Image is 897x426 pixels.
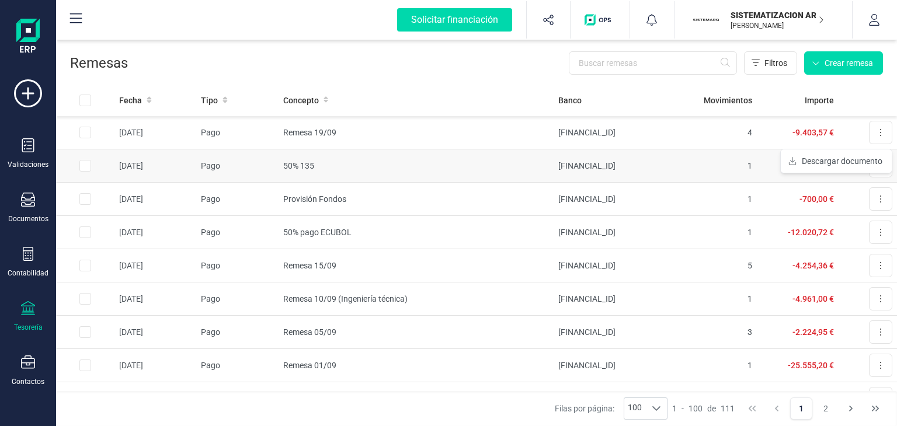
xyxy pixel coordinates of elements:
[201,228,220,237] span: Pago
[675,349,756,382] td: 1
[79,359,91,371] div: Row Selected c71eca01-d63b-4cef-aa1d-bce30add9c3b
[815,397,837,420] button: Page 2
[554,249,675,282] td: [FINANCIAL_ID]
[14,323,43,332] div: Tesorería
[279,316,554,349] td: Remesa 05/09
[8,268,48,278] div: Contabilidad
[578,1,623,39] button: Logo de OPS
[279,116,554,149] td: Remesa 19/09
[554,149,675,183] td: [FINANCIAL_ID]
[79,193,91,205] div: Row Selected f914f696-8490-4556-9e57-9c524bc9aa06
[675,216,756,249] td: 1
[8,160,48,169] div: Validaciones
[8,214,48,224] div: Documentos
[555,397,668,420] div: Filas por página:
[825,57,873,69] span: Crear remesa
[114,149,196,183] td: [DATE]
[279,249,554,282] td: Remesa 15/09
[672,403,677,414] span: 1
[279,183,554,216] td: Provisión Fondos
[554,183,675,216] td: [FINANCIAL_ID]
[707,403,716,414] span: de
[840,397,862,420] button: Next Page
[397,8,512,32] div: Solicitar financiación
[554,382,675,415] td: [FINANCIAL_ID]
[79,226,91,238] div: Row Selected 2e91995b-1f2e-4ec8-9f49-e91d944af999
[79,160,91,172] div: Row Selected 104e10d0-ee4a-473b-8bfc-05c4b4236bdd
[201,194,220,204] span: Pago
[675,382,756,415] td: 1
[792,327,834,337] span: -2.224,95 €
[790,397,812,420] button: Page 1
[79,293,91,305] div: Row Selected 7f567f0f-47ba-4991-bff2-493340c2f612
[766,397,788,420] button: Previous Page
[585,14,616,26] img: Logo de OPS
[114,316,196,349] td: [DATE]
[804,51,883,75] button: Crear remesa
[554,349,675,382] td: [FINANCIAL_ID]
[114,349,196,382] td: [DATE]
[79,326,91,338] div: Row Selected e72e91db-9313-4537-8946-40bd4d292837
[279,282,554,316] td: Remesa 10/09 (Ingeniería técnica)
[704,95,752,106] span: Movimientos
[201,95,218,106] span: Tipo
[675,249,756,282] td: 5
[114,116,196,149] td: [DATE]
[114,382,196,415] td: [DATE]
[731,21,824,30] p: [PERSON_NAME]
[693,7,719,33] img: SI
[689,1,838,39] button: SISISTEMATIZACION ARQUITECTONICA EN REFORMAS SL[PERSON_NAME]
[114,216,196,249] td: [DATE]
[201,361,220,370] span: Pago
[792,261,834,270] span: -4.254,36 €
[624,398,645,419] span: 100
[79,127,91,138] div: Row Selected 7fffcda6-0ec2-4fa9-bae5-c660fa77a7d5
[279,216,554,249] td: 50% pago ECUBOL
[201,327,220,337] span: Pago
[554,316,675,349] td: [FINANCIAL_ID]
[383,1,526,39] button: Solicitar financiación
[201,294,220,303] span: Pago
[114,282,196,316] td: [DATE]
[114,183,196,216] td: [DATE]
[569,51,737,75] input: Buscar remesas
[788,361,834,370] span: -25.555,20 €
[279,382,554,415] td: 27/08
[764,57,787,69] span: Filtros
[792,294,834,303] span: -4.961,00 €
[283,95,319,106] span: Concepto
[675,282,756,316] td: 1
[201,161,220,170] span: Pago
[792,128,834,137] span: -9.403,57 €
[119,95,142,106] span: Fecha
[201,128,220,137] span: Pago
[279,349,554,382] td: Remesa 01/09
[675,149,756,183] td: 1
[672,403,735,414] div: -
[554,282,675,316] td: [FINANCIAL_ID]
[864,397,886,420] button: Last Page
[675,183,756,216] td: 1
[675,116,756,149] td: 4
[788,228,834,237] span: -12.020,72 €
[554,116,675,149] td: [FINANCIAL_ID]
[201,261,220,270] span: Pago
[805,95,834,106] span: Importe
[79,260,91,271] div: Row Selected e31cc7f6-36d4-47cf-8160-d0ff231e298a
[799,194,834,204] span: -700,00 €
[79,95,91,106] div: All items unselected
[675,316,756,349] td: 3
[802,155,882,167] span: Descargar documento
[689,403,703,414] span: 100
[12,377,44,386] div: Contactos
[744,51,797,75] button: Filtros
[16,19,40,56] img: Logo Finanedi
[731,9,824,21] p: SISTEMATIZACION ARQUITECTONICA EN REFORMAS SL
[558,95,582,106] span: Banco
[781,149,892,173] button: Descargar documento
[279,149,554,183] td: 50% 135
[554,216,675,249] td: [FINANCIAL_ID]
[70,54,128,72] p: Remesas
[721,403,735,414] span: 111
[741,397,763,420] button: First Page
